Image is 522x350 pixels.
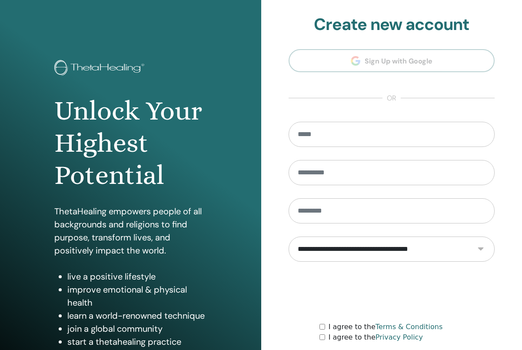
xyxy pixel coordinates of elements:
iframe: reCAPTCHA [326,275,458,309]
li: learn a world-renowned technique [67,309,206,322]
li: improve emotional & physical health [67,283,206,309]
a: Privacy Policy [376,333,423,341]
label: I agree to the [329,332,423,343]
a: Terms & Conditions [376,323,442,331]
li: start a thetahealing practice [67,335,206,348]
h2: Create new account [289,15,495,35]
h1: Unlock Your Highest Potential [54,95,206,192]
label: I agree to the [329,322,443,332]
p: ThetaHealing empowers people of all backgrounds and religions to find purpose, transform lives, a... [54,205,206,257]
li: live a positive lifestyle [67,270,206,283]
li: join a global community [67,322,206,335]
span: or [382,93,401,103]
